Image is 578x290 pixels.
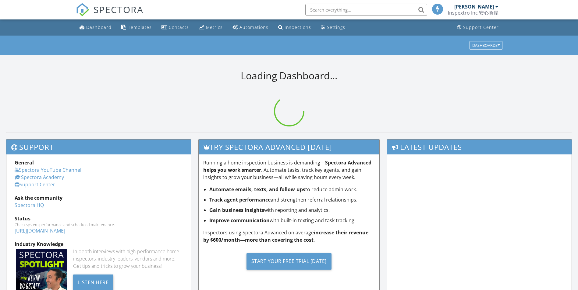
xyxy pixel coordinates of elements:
[73,248,183,270] div: In-depth interviews with high-performance home inspectors, industry leaders, vendors and more. Ge...
[276,22,314,33] a: Inspections
[305,4,427,16] input: Search everything...
[209,196,271,203] strong: Track agent performance
[472,43,500,47] div: Dashboards
[94,3,144,16] span: SPECTORA
[15,194,183,202] div: Ask the community
[203,159,375,181] p: Running a home inspection business is demanding— . Automate tasks, track key agents, and gain ins...
[246,253,332,270] div: Start Your Free Trial [DATE]
[128,24,152,30] div: Templates
[285,24,311,30] div: Inspections
[203,159,371,173] strong: Spectora Advanced helps you work smarter
[169,24,189,30] div: Contacts
[15,222,183,227] div: Check system performance and scheduled maintenance.
[15,240,183,248] div: Industry Knowledge
[463,24,499,30] div: Support Center
[76,8,144,21] a: SPECTORA
[6,140,191,154] h3: Support
[448,10,498,16] div: Inspextro Inc 安心验屋
[209,186,305,193] strong: Automate emails, texts, and follow-ups
[209,217,375,224] li: with built-in texting and task tracking.
[199,140,379,154] h3: Try spectora advanced [DATE]
[206,24,223,30] div: Metrics
[455,22,501,33] a: Support Center
[159,22,191,33] a: Contacts
[209,186,375,193] li: to reduce admin work.
[209,196,375,203] li: and strengthen referral relationships.
[327,24,345,30] div: Settings
[119,22,154,33] a: Templates
[15,202,44,209] a: Spectora HQ
[209,217,270,224] strong: Improve communication
[77,22,114,33] a: Dashboard
[470,41,502,50] button: Dashboards
[203,229,375,243] p: Inspectors using Spectora Advanced on average .
[209,207,264,213] strong: Gain business insights
[203,229,368,243] strong: increase their revenue by $600/month—more than covering the cost
[203,248,375,274] a: Start Your Free Trial [DATE]
[15,215,183,222] div: Status
[230,22,271,33] a: Automations (Basic)
[15,181,55,188] a: Support Center
[76,3,89,16] img: The Best Home Inspection Software - Spectora
[454,4,494,10] div: [PERSON_NAME]
[15,159,34,166] strong: General
[15,174,64,181] a: Spectora Academy
[387,140,572,154] h3: Latest Updates
[73,279,114,285] a: Listen Here
[86,24,112,30] div: Dashboard
[209,206,375,214] li: with reporting and analytics.
[196,22,225,33] a: Metrics
[239,24,268,30] div: Automations
[15,167,81,173] a: Spectora YouTube Channel
[15,227,65,234] a: [URL][DOMAIN_NAME]
[318,22,348,33] a: Settings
